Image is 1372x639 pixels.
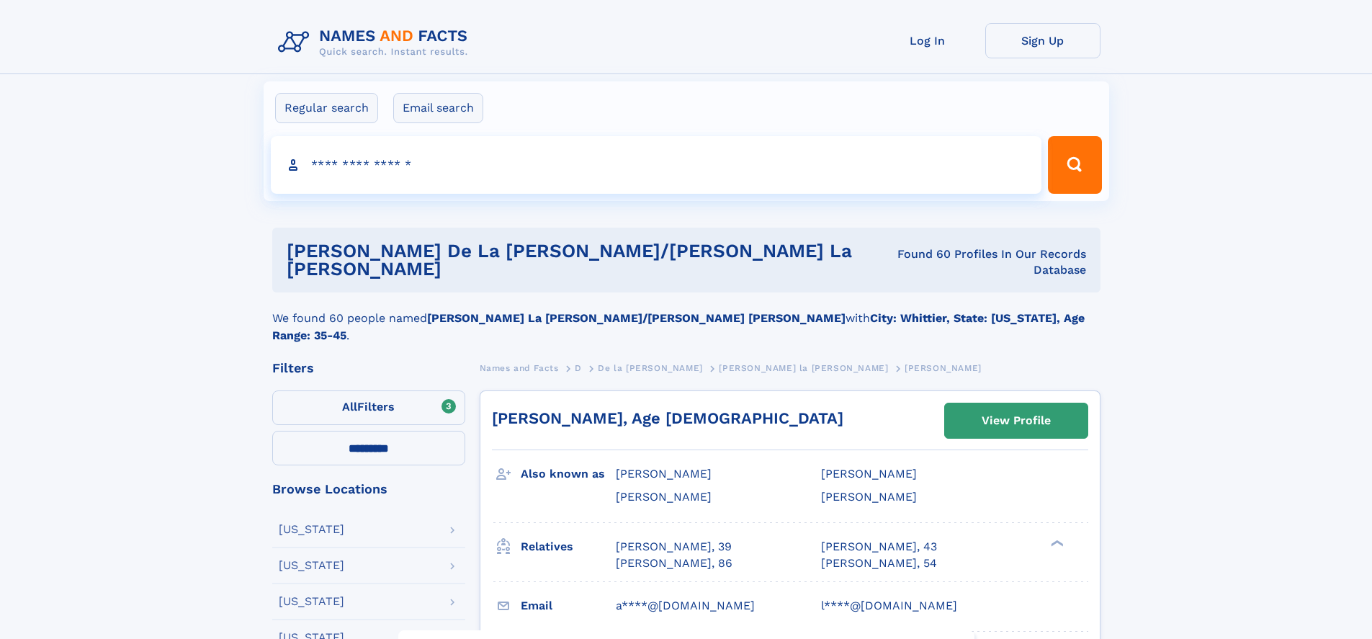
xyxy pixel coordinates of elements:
[279,524,344,535] div: [US_STATE]
[342,400,357,414] span: All
[719,359,888,377] a: [PERSON_NAME] la [PERSON_NAME]
[272,23,480,62] img: Logo Names and Facts
[598,363,702,373] span: De la [PERSON_NAME]
[719,363,888,373] span: [PERSON_NAME] la [PERSON_NAME]
[271,136,1042,194] input: search input
[985,23,1100,58] a: Sign Up
[821,490,917,504] span: [PERSON_NAME]
[521,462,616,486] h3: Also known as
[279,560,344,571] div: [US_STATE]
[521,594,616,618] h3: Email
[272,362,465,375] div: Filters
[393,93,483,123] label: Email search
[272,311,1085,342] b: City: Whittier, State: [US_STATE], Age Range: 35-45
[575,363,582,373] span: D
[821,539,937,555] a: [PERSON_NAME], 43
[884,246,1086,278] div: Found 60 Profiles In Our Records Database
[616,490,712,504] span: [PERSON_NAME]
[821,467,917,481] span: [PERSON_NAME]
[870,23,985,58] a: Log In
[275,93,378,123] label: Regular search
[821,555,937,571] a: [PERSON_NAME], 54
[287,242,884,278] h1: [PERSON_NAME] de la [PERSON_NAME]/[PERSON_NAME] la [PERSON_NAME]
[616,467,712,481] span: [PERSON_NAME]
[1047,539,1064,548] div: ❯
[1048,136,1101,194] button: Search Button
[272,292,1100,344] div: We found 60 people named with .
[279,596,344,607] div: [US_STATE]
[521,535,616,559] h3: Relatives
[616,539,732,555] a: [PERSON_NAME], 39
[905,363,982,373] span: [PERSON_NAME]
[427,311,846,325] b: [PERSON_NAME] La [PERSON_NAME]/[PERSON_NAME] [PERSON_NAME]
[945,403,1088,438] a: View Profile
[492,409,843,427] a: [PERSON_NAME], Age [DEMOGRAPHIC_DATA]
[480,359,559,377] a: Names and Facts
[272,390,465,425] label: Filters
[616,555,732,571] a: [PERSON_NAME], 86
[575,359,582,377] a: D
[598,359,702,377] a: De la [PERSON_NAME]
[982,404,1051,437] div: View Profile
[272,483,465,496] div: Browse Locations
